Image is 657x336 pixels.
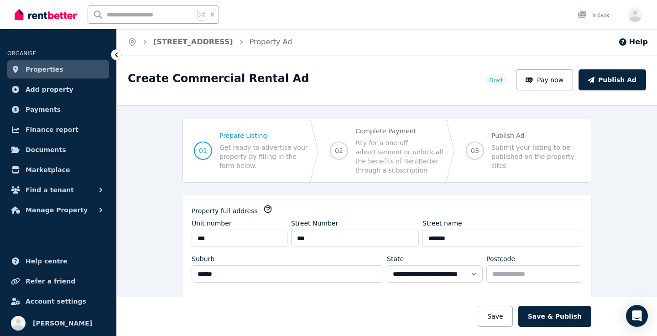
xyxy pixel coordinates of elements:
a: Documents [7,141,109,159]
label: Property full address [192,206,258,215]
span: Properties [26,64,63,75]
img: RentBetter [15,8,77,21]
span: ORGANISE [7,50,36,57]
button: Find a tenant [7,181,109,199]
button: Save [478,306,512,327]
div: Open Intercom Messenger [626,305,648,327]
a: Refer a friend [7,272,109,290]
span: Finance report [26,124,78,135]
a: Help centre [7,252,109,270]
label: Street Number [291,219,338,228]
span: Manage Property [26,205,88,215]
span: [PERSON_NAME] [33,318,92,329]
span: Submit your listing to be published on the property sites [491,143,580,170]
a: Finance report [7,121,109,139]
span: Get ready to advertise your property by filling in the form below. [219,143,308,170]
div: Inbox [578,10,610,20]
span: Prepare Listing [219,131,308,140]
span: Marketplace [26,164,70,175]
span: 03 [471,146,479,155]
label: Postcode [486,254,515,263]
label: State [387,254,404,263]
span: Publish Ad [491,131,580,140]
a: [STREET_ADDRESS] [153,37,233,46]
span: 02 [335,146,343,155]
span: Pay for a one-off advertisement or unlock all the benefits of RentBetter through a subscription [355,138,444,175]
span: Find a tenant [26,184,74,195]
span: Refer a friend [26,276,75,287]
label: Unit number [192,219,232,228]
button: Pay now [516,69,574,90]
h1: Create Commercial Rental Ad [128,71,309,86]
label: Street name [422,219,462,228]
span: 01 [199,146,207,155]
a: Properties [7,60,109,79]
span: Account settings [26,296,86,307]
span: Documents [26,144,66,155]
nav: Breadcrumb [117,29,303,55]
a: Marketplace [7,161,109,179]
span: Help centre [26,256,68,267]
nav: Progress [182,119,591,183]
label: Suburb [192,254,214,263]
a: Add property [7,80,109,99]
button: Publish Ad [579,69,646,90]
span: Complete Payment [355,126,444,136]
a: Payments [7,100,109,119]
a: Account settings [7,292,109,310]
span: Draft [489,77,503,84]
span: k [211,11,214,18]
button: Help [618,37,648,47]
button: Manage Property [7,201,109,219]
a: Property Ad [250,37,292,46]
span: Payments [26,104,61,115]
button: Save & Publish [518,306,591,327]
span: Add property [26,84,73,95]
